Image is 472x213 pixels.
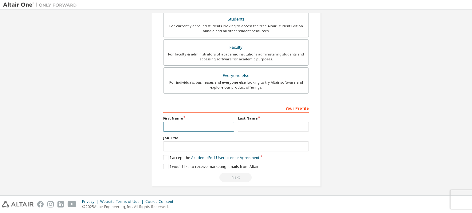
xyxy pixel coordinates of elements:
[100,199,145,204] div: Website Terms of Use
[163,103,309,113] div: Your Profile
[167,71,305,80] div: Everyone else
[167,15,305,24] div: Students
[167,24,305,33] div: For currently enrolled students looking to access the free Altair Student Edition bundle and all ...
[163,155,259,160] label: I accept the
[163,164,259,169] label: I would like to receive marketing emails from Altair
[167,52,305,62] div: For faculty & administrators of academic institutions administering students and accessing softwa...
[37,201,44,207] img: facebook.svg
[2,201,33,207] img: altair_logo.svg
[163,135,309,140] label: Job Title
[82,199,100,204] div: Privacy
[191,155,259,160] a: Academic End-User License Agreement
[47,201,54,207] img: instagram.svg
[82,204,177,209] p: © 2025 Altair Engineering, Inc. All Rights Reserved.
[167,80,305,90] div: For individuals, businesses and everyone else looking to try Altair software and explore our prod...
[145,199,177,204] div: Cookie Consent
[167,43,305,52] div: Faculty
[3,2,80,8] img: Altair One
[163,173,309,182] div: Read and acccept EULA to continue
[68,201,77,207] img: youtube.svg
[57,201,64,207] img: linkedin.svg
[163,116,234,121] label: First Name
[238,116,309,121] label: Last Name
